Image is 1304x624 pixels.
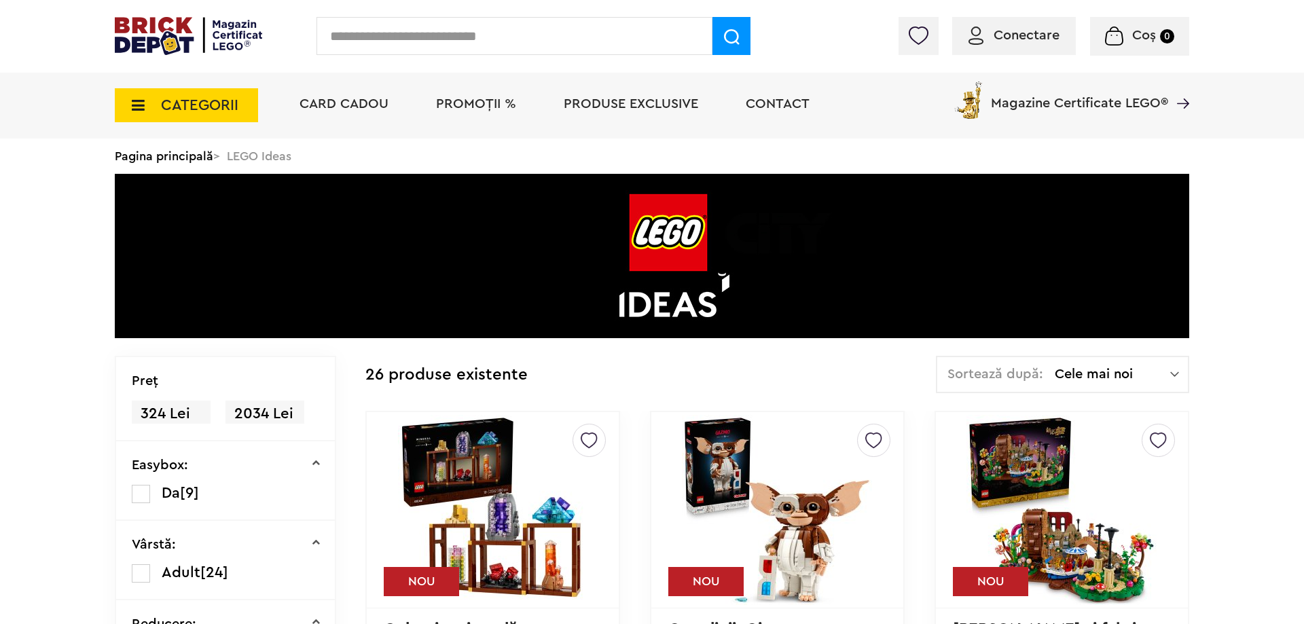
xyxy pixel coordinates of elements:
small: 0 [1160,29,1174,43]
img: Gremlinii: Gizmo [682,415,872,605]
p: Easybox: [132,458,188,472]
a: PROMOȚII % [436,97,516,111]
span: Cele mai noi [1055,367,1170,381]
span: Sortează după: [947,367,1043,381]
img: LEGO Ideas [115,174,1189,338]
div: > LEGO Ideas [115,139,1189,174]
a: Pagina principală [115,150,213,162]
a: Contact [746,97,810,111]
a: Produse exclusive [564,97,698,111]
div: NOU [668,567,744,596]
a: Magazine Certificate LEGO® [1168,79,1189,92]
span: Da [162,485,180,500]
div: NOU [953,567,1028,596]
span: Conectare [994,29,1059,42]
p: Preţ [132,374,158,388]
div: NOU [384,567,459,596]
span: Magazine Certificate LEGO® [991,79,1168,110]
img: Willy Wonka şi fabrica de ciocolată [966,415,1157,605]
span: [24] [200,565,228,580]
span: Coș [1132,29,1156,42]
span: CATEGORII [161,98,238,113]
div: 26 produse existente [365,356,528,394]
span: Adult [162,565,200,580]
a: Conectare [968,29,1059,42]
p: Vârstă: [132,538,176,551]
span: 2034 Lei [225,401,304,427]
span: [9] [180,485,199,500]
a: Card Cadou [300,97,388,111]
img: Colecţia minerală [398,415,588,605]
span: 324 Lei [132,401,211,427]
